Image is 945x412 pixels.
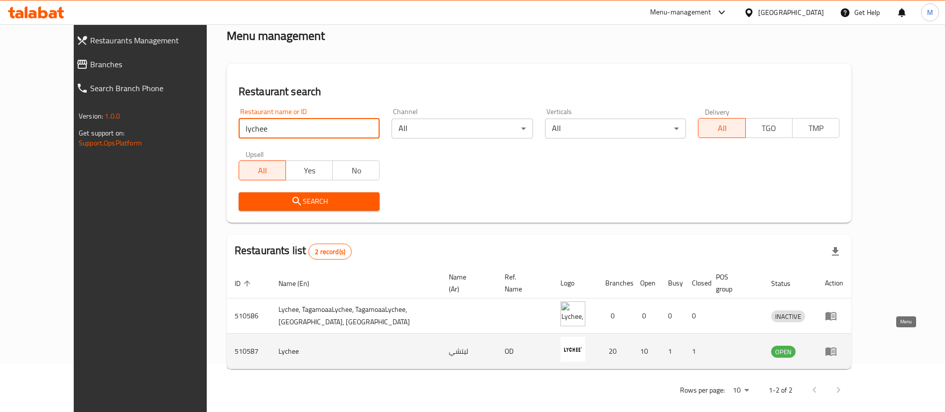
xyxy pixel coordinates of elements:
div: All [545,119,686,138]
div: Total records count [308,244,352,260]
td: 10 [632,334,660,369]
h2: Menu management [227,28,325,44]
span: OPEN [771,346,796,358]
button: Search [239,192,380,211]
span: Restaurants Management [90,34,224,46]
th: Open [632,268,660,298]
label: Upsell [246,150,264,157]
span: No [337,163,376,178]
td: 1 [684,334,708,369]
td: OD [497,334,552,369]
span: Search [247,195,372,208]
td: ليتشي [441,334,496,369]
span: Name (En) [278,277,322,289]
h2: Restaurants list [235,243,352,260]
div: Export file [823,240,847,264]
span: TMP [797,121,835,136]
span: Search Branch Phone [90,82,224,94]
span: ID [235,277,254,289]
a: Branches [68,52,232,76]
span: Version: [79,110,103,123]
button: TGO [745,118,793,138]
th: Branches [597,268,632,298]
div: Rows per page: [729,383,753,398]
span: M [927,7,933,18]
td: 0 [597,298,632,334]
button: TMP [792,118,839,138]
span: Get support on: [79,127,125,139]
span: TGO [750,121,789,136]
p: 1-2 of 2 [769,384,793,397]
button: Yes [285,160,333,180]
div: Menu-management [650,6,711,18]
span: All [702,121,741,136]
td: 0 [660,298,684,334]
label: Delivery [705,108,730,115]
img: Lychee, TagamoaaLychee, TagamoaaLychee, TagamoaaLychee, Tagamoaa [560,301,585,326]
div: [GEOGRAPHIC_DATA] [758,7,824,18]
div: All [392,119,533,138]
span: 2 record(s) [309,247,351,257]
th: Action [817,268,851,298]
span: Ref. Name [505,271,540,295]
span: Yes [290,163,329,178]
span: Name (Ar) [449,271,484,295]
span: 1.0.0 [105,110,120,123]
h2: Restaurant search [239,84,839,99]
div: Menu [825,310,843,322]
td: 1 [660,334,684,369]
a: Restaurants Management [68,28,232,52]
span: POS group [716,271,751,295]
button: All [239,160,286,180]
img: Lychee [560,337,585,362]
th: Busy [660,268,684,298]
span: Branches [90,58,224,70]
input: Search for restaurant name or ID.. [239,119,380,138]
th: Closed [684,268,708,298]
span: INACTIVE [771,311,805,322]
div: INACTIVE [771,310,805,322]
span: All [243,163,282,178]
td: 510587 [227,334,270,369]
a: Support.OpsPlatform [79,137,142,149]
td: 510586 [227,298,270,334]
a: Search Branch Phone [68,76,232,100]
td: 0 [684,298,708,334]
td: Lychee, TagamoaaLychee, TagamoaaLychee, [GEOGRAPHIC_DATA], [GEOGRAPHIC_DATA] [270,298,441,334]
table: enhanced table [227,268,851,369]
span: Status [771,277,804,289]
button: No [332,160,380,180]
th: Logo [552,268,597,298]
td: Lychee [270,334,441,369]
td: 20 [597,334,632,369]
p: Rows per page: [680,384,725,397]
td: 0 [632,298,660,334]
button: All [698,118,745,138]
